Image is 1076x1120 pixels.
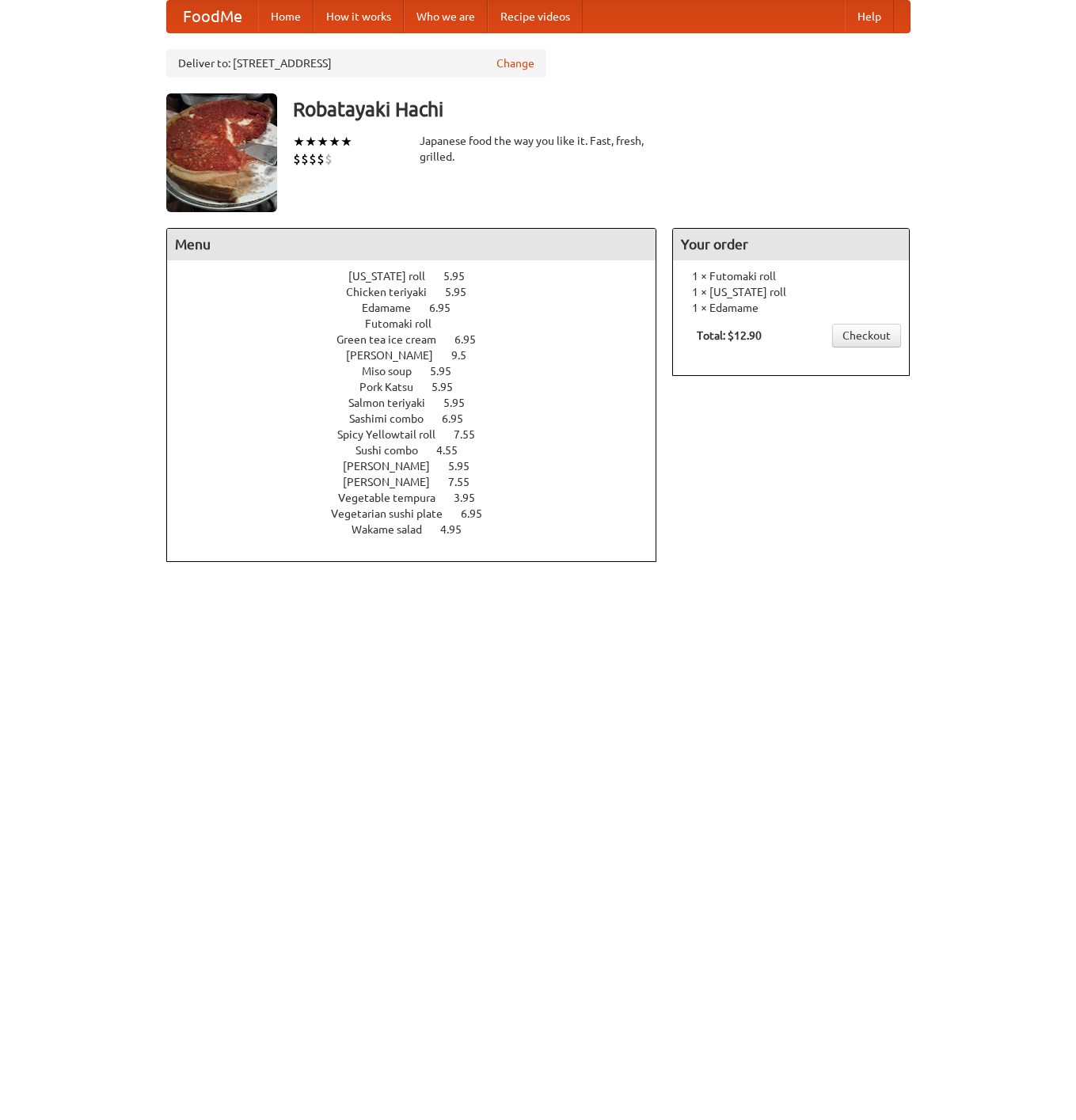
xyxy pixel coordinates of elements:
[461,507,498,520] span: 6.95
[352,523,491,536] a: Wakame salad 4.95
[167,229,656,260] h4: Menu
[309,150,317,168] li: $
[365,317,447,330] span: Futomaki roll
[167,1,258,32] a: FoodMe
[343,460,499,473] a: [PERSON_NAME] 5.95
[317,150,325,168] li: $
[454,333,492,346] span: 6.95
[362,302,480,314] a: Edamame 6.95
[166,93,277,212] img: angular.jpg
[349,412,492,425] a: Sashimi combo 6.95
[845,1,894,32] a: Help
[454,428,491,441] span: 7.55
[355,444,487,457] a: Sushi combo 4.55
[681,300,901,316] li: 1 × Edamame
[343,460,446,473] span: [PERSON_NAME]
[293,150,301,168] li: $
[337,428,504,441] a: Spicy Yellowtail roll 7.55
[343,476,499,488] a: [PERSON_NAME] 7.55
[338,492,504,504] a: Vegetable tempura 3.95
[301,150,309,168] li: $
[362,365,428,378] span: Miso soup
[346,349,496,362] a: [PERSON_NAME] 9.5
[346,286,443,298] span: Chicken teriyaki
[448,476,485,488] span: 7.55
[359,381,482,393] a: Pork Katsu 5.95
[404,1,488,32] a: Who we are
[681,268,901,284] li: 1 × Futomaki roll
[336,333,452,346] span: Green tea ice cream
[258,1,314,32] a: Home
[443,270,481,283] span: 5.95
[673,229,909,260] h4: Your order
[348,270,494,283] a: [US_STATE] roll 5.95
[488,1,583,32] a: Recipe videos
[445,286,482,298] span: 5.95
[338,492,451,504] span: Vegetable tempura
[443,397,481,409] span: 5.95
[348,270,441,283] span: [US_STATE] roll
[454,492,491,504] span: 3.95
[355,444,434,457] span: Sushi combo
[348,397,494,409] a: Salmon teriyaki 5.95
[359,381,429,393] span: Pork Katsu
[697,329,762,342] b: Total: $12.90
[346,286,496,298] a: Chicken teriyaki 5.95
[365,317,477,330] a: Futomaki roll
[317,133,329,150] li: ★
[293,93,911,125] h3: Robatayaki Hachi
[440,523,477,536] span: 4.95
[348,397,441,409] span: Salmon teriyaki
[293,133,305,150] li: ★
[442,412,479,425] span: 6.95
[448,460,485,473] span: 5.95
[432,381,469,393] span: 5.95
[166,49,546,78] div: Deliver to: [STREET_ADDRESS]
[362,365,481,378] a: Miso soup 5.95
[346,349,449,362] span: [PERSON_NAME]
[329,133,340,150] li: ★
[336,333,505,346] a: Green tea ice cream 6.95
[349,412,439,425] span: Sashimi combo
[314,1,404,32] a: How it works
[451,349,482,362] span: 9.5
[343,476,446,488] span: [PERSON_NAME]
[681,284,901,300] li: 1 × [US_STATE] roll
[420,133,657,165] div: Japanese food the way you like it. Fast, fresh, grilled.
[362,302,427,314] span: Edamame
[436,444,473,457] span: 4.55
[305,133,317,150] li: ★
[429,302,466,314] span: 6.95
[832,324,901,347] a: Checkout
[325,150,333,168] li: $
[352,523,438,536] span: Wakame salad
[430,365,467,378] span: 5.95
[496,55,534,71] a: Change
[331,507,511,520] a: Vegetarian sushi plate 6.95
[331,507,458,520] span: Vegetarian sushi plate
[340,133,352,150] li: ★
[337,428,451,441] span: Spicy Yellowtail roll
